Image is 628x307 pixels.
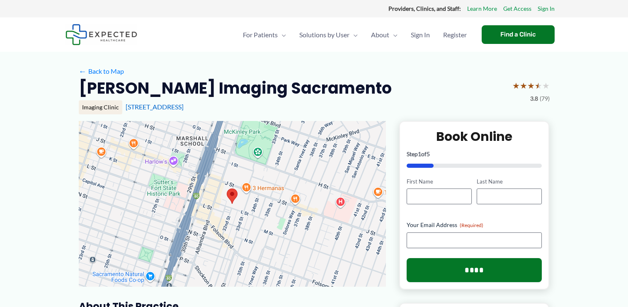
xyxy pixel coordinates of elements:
[530,93,538,104] span: 3.8
[411,20,430,49] span: Sign In
[460,222,483,228] span: (Required)
[482,25,555,44] a: Find a Clinic
[79,67,87,75] span: ←
[236,20,473,49] nav: Primary Site Navigation
[293,20,364,49] a: Solutions by UserMenu Toggle
[540,93,550,104] span: (79)
[79,78,392,98] h2: [PERSON_NAME] Imaging Sacramento
[542,78,550,93] span: ★
[443,20,467,49] span: Register
[407,151,542,157] p: Step of
[278,20,286,49] span: Menu Toggle
[349,20,358,49] span: Menu Toggle
[512,78,520,93] span: ★
[389,20,398,49] span: Menu Toggle
[427,150,430,157] span: 5
[79,65,124,77] a: ←Back to Map
[364,20,404,49] a: AboutMenu Toggle
[477,178,542,186] label: Last Name
[243,20,278,49] span: For Patients
[418,150,421,157] span: 1
[79,100,122,114] div: Imaging Clinic
[299,20,349,49] span: Solutions by User
[467,3,497,14] a: Learn More
[520,78,527,93] span: ★
[404,20,436,49] a: Sign In
[535,78,542,93] span: ★
[538,3,555,14] a: Sign In
[407,128,542,145] h2: Book Online
[503,3,531,14] a: Get Access
[407,221,542,229] label: Your Email Address
[388,5,461,12] strong: Providers, Clinics, and Staff:
[436,20,473,49] a: Register
[407,178,472,186] label: First Name
[527,78,535,93] span: ★
[65,24,137,45] img: Expected Healthcare Logo - side, dark font, small
[236,20,293,49] a: For PatientsMenu Toggle
[371,20,389,49] span: About
[126,103,184,111] a: [STREET_ADDRESS]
